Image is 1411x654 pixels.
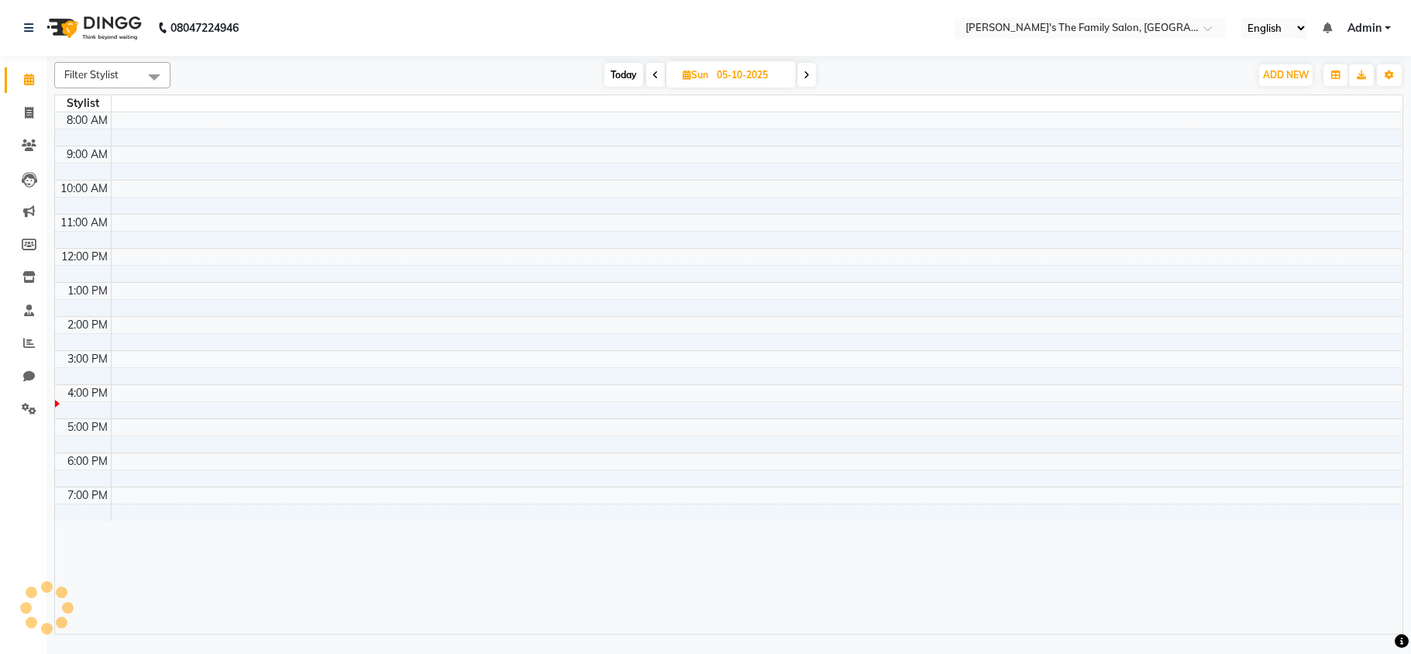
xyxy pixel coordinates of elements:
div: 3:00 PM [64,351,111,367]
div: 7:00 PM [64,487,111,504]
img: logo [40,6,146,50]
span: Today [604,63,643,87]
span: Admin [1347,20,1382,36]
div: 5:00 PM [64,419,111,435]
div: 2:00 PM [64,317,111,333]
input: 2025-10-05 [712,64,790,87]
span: Filter Stylist [64,68,119,81]
b: 08047224946 [170,6,239,50]
div: 11:00 AM [57,215,111,231]
div: 1:00 PM [64,283,111,299]
div: 12:00 PM [58,249,111,265]
div: 4:00 PM [64,385,111,401]
div: Stylist [55,95,111,112]
button: ADD NEW [1259,64,1313,86]
span: ADD NEW [1263,69,1309,81]
div: 9:00 AM [64,146,111,163]
div: 10:00 AM [57,181,111,197]
div: 8:00 AM [64,112,111,129]
div: 6:00 PM [64,453,111,470]
span: Sun [679,69,712,81]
